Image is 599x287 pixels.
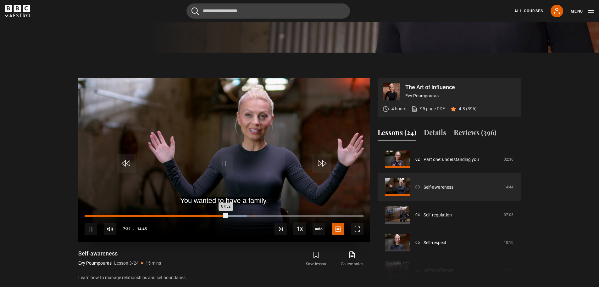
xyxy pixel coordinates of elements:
[313,223,325,235] span: auto
[313,223,325,235] div: Current quality: 1080p
[275,223,287,235] button: Next Lesson
[137,223,147,235] span: 14:45
[146,260,161,267] p: 15 mins
[85,223,97,235] button: Pause
[391,106,406,112] p: 4 hours
[332,223,344,235] button: Captions
[424,127,446,141] button: Details
[78,250,161,257] h1: Self-awareness
[411,106,445,112] a: 95 page PDF
[114,260,139,267] p: Lesson 3/24
[78,260,112,267] p: Evy Poumpouras
[123,223,130,235] span: 7:32
[5,5,30,17] svg: BBC Maestro
[85,215,363,217] div: Progress Bar
[334,250,370,268] a: Course notes
[405,84,516,90] p: The Art of Influence
[514,8,543,14] a: All Courses
[186,3,350,19] input: Search
[293,222,306,235] button: Playback Rate
[405,93,516,99] p: Evy Poumpouras
[78,274,370,281] p: Learn how to manage relationships and set boundaries.
[424,156,479,163] a: Part one: understanding you
[571,8,594,14] button: Toggle navigation
[454,127,496,141] button: Reviews (396)
[424,239,446,246] a: Self-respect
[351,223,363,235] button: Fullscreen
[298,250,334,268] button: Save lesson
[78,78,370,242] video-js: Video Player
[191,7,199,15] button: Submit the search query
[424,212,452,218] a: Self-regulation
[104,223,116,235] button: Mute
[424,184,453,191] a: Self-awareness
[378,127,416,141] button: Lessons (24)
[133,227,135,231] span: -
[459,106,477,112] p: 4.8 (396)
